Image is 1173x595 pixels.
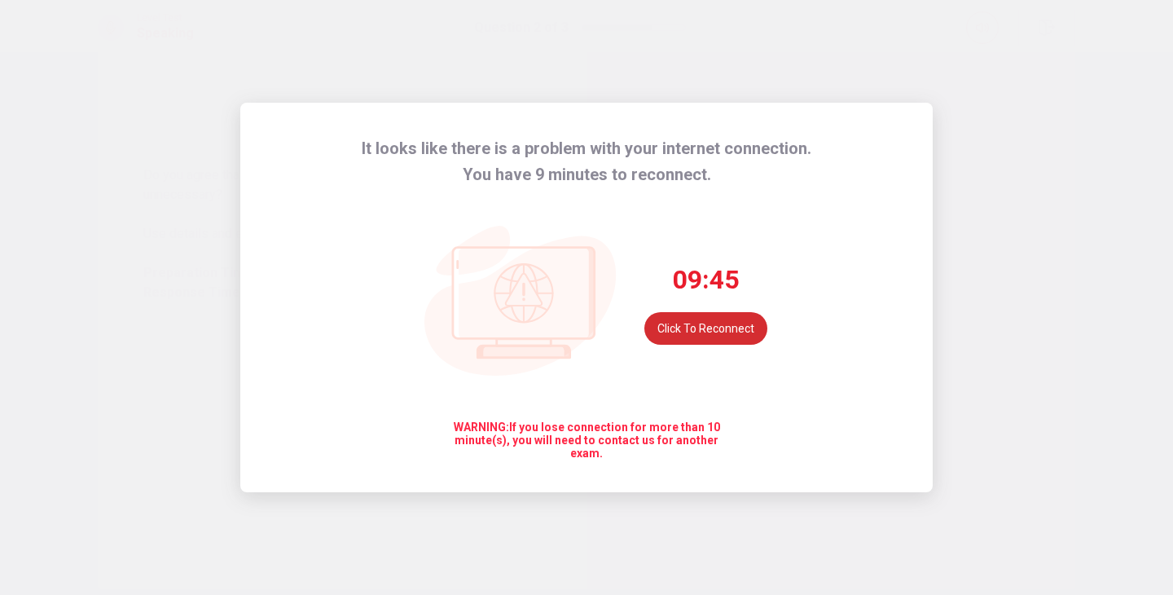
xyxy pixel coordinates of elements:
[644,312,767,345] button: Click to reconnect
[673,263,739,296] span: 09:45
[454,421,509,434] strong: WARNING:
[463,161,711,187] span: You have 9 minutes to reconnect.
[446,421,727,460] span: If you lose connection for more than 10 minute(s), you will need to contact us for another exam.
[362,135,811,161] span: It looks like there is a problem with your internet connection.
